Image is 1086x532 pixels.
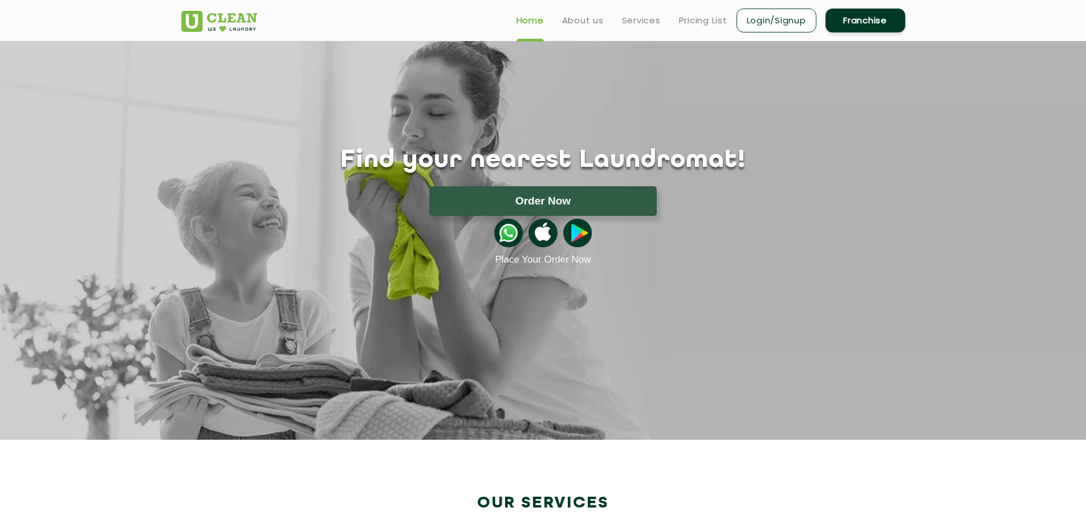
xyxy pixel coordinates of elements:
img: whatsappicon.png [494,219,523,247]
img: apple-icon.png [528,219,557,247]
a: About us [562,14,604,27]
a: Home [516,14,544,27]
a: Place Your Order Now [495,254,591,265]
a: Login/Signup [737,9,816,32]
img: UClean Laundry and Dry Cleaning [181,11,257,32]
h2: Our Services [181,494,905,513]
a: Services [622,14,661,27]
h1: Find your nearest Laundromat! [173,146,914,175]
img: playstoreicon.png [563,219,592,247]
button: Order Now [429,186,657,216]
a: Pricing List [679,14,727,27]
a: Franchise [825,9,905,32]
